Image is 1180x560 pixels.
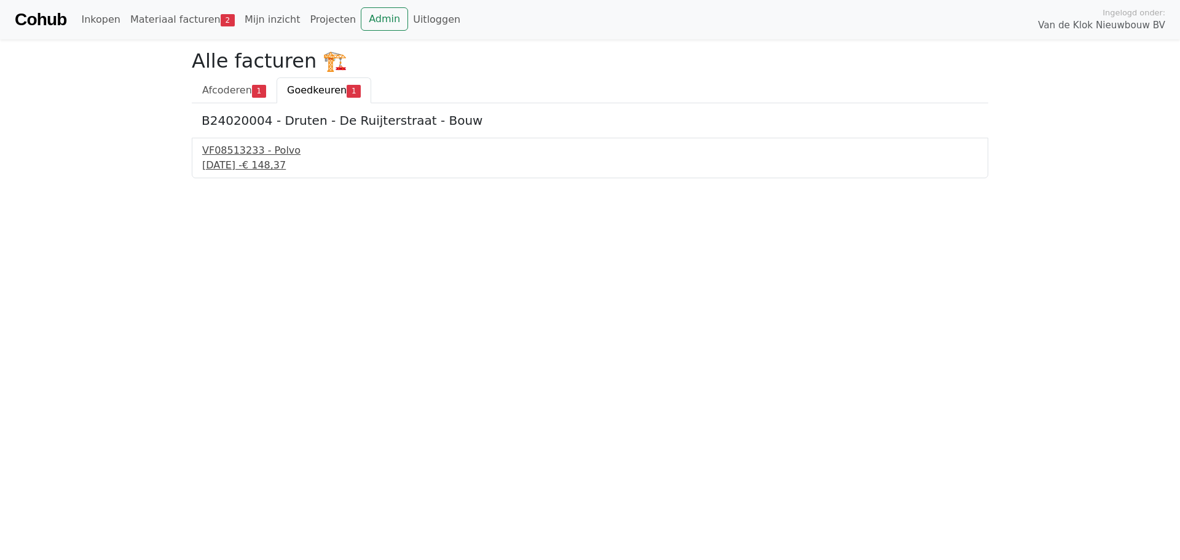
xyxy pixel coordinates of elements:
span: 1 [252,85,266,97]
a: Mijn inzicht [240,7,305,32]
a: Goedkeuren1 [277,77,371,103]
a: Admin [361,7,408,31]
span: Ingelogd onder: [1103,7,1165,18]
a: VF08513233 - Polvo[DATE] -€ 148,37 [202,143,978,173]
a: Uitloggen [408,7,465,32]
span: € 148,37 [242,159,286,171]
h2: Alle facturen 🏗️ [192,49,988,73]
span: Afcoderen [202,84,252,96]
a: Materiaal facturen2 [125,7,240,32]
span: Goedkeuren [287,84,347,96]
a: Inkopen [76,7,125,32]
a: Projecten [305,7,361,32]
a: Cohub [15,5,66,34]
span: 1 [347,85,361,97]
div: [DATE] - [202,158,978,173]
span: 2 [221,14,235,26]
h5: B24020004 - Druten - De Ruijterstraat - Bouw [202,113,978,128]
a: Afcoderen1 [192,77,277,103]
span: Van de Klok Nieuwbouw BV [1038,18,1165,33]
div: VF08513233 - Polvo [202,143,978,158]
